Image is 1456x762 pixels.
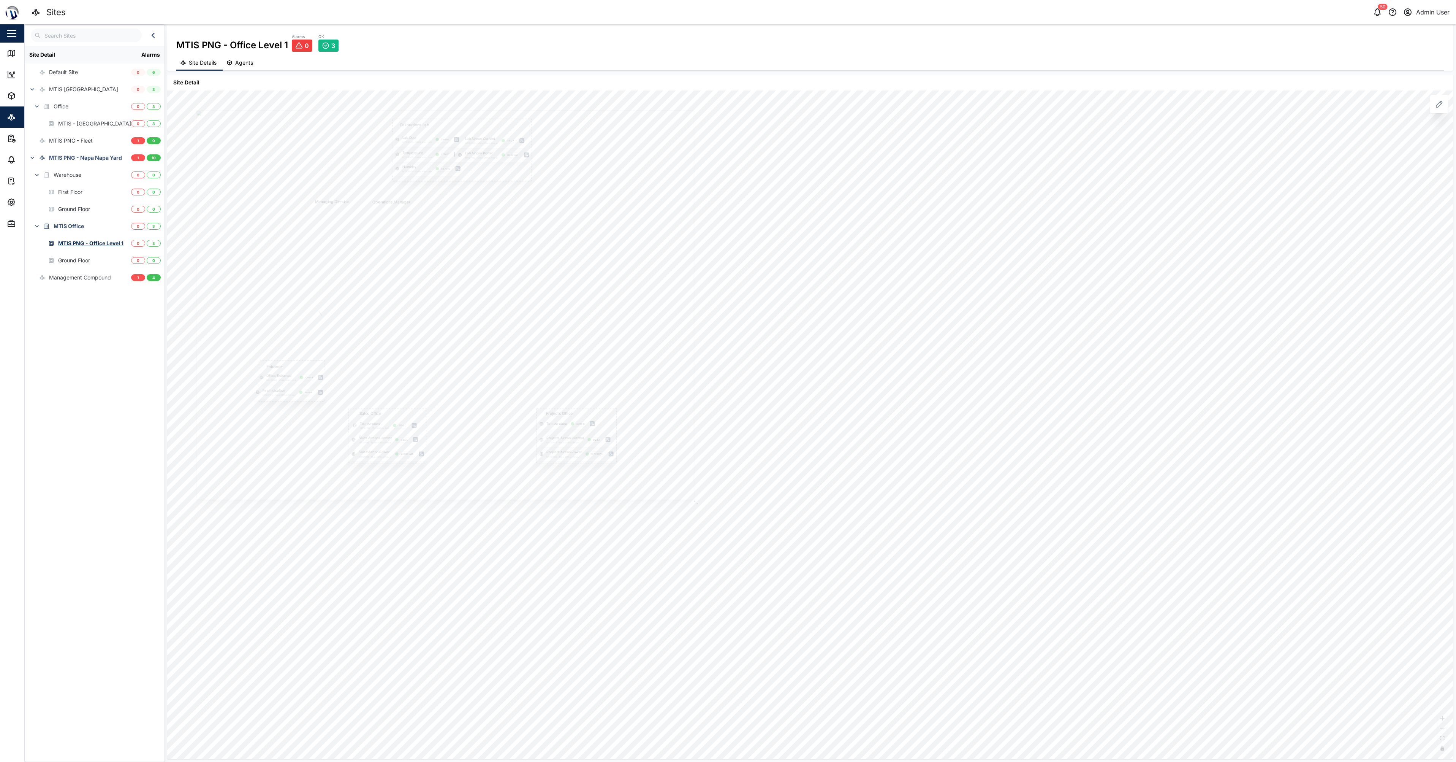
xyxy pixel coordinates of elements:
[152,121,155,127] span: 3
[54,102,68,111] div: Office
[58,205,90,213] div: Ground Floor
[54,171,81,179] div: Warehouse
[58,239,123,248] div: MTIS PNG - Office Level 1
[46,6,66,19] div: Sites
[152,138,155,144] span: 9
[20,113,38,121] div: Sites
[20,219,42,228] div: Admin
[152,103,155,110] span: 3
[58,256,90,265] div: Ground Floor
[31,29,142,42] input: Search Sites
[1402,7,1450,17] button: Admin User
[137,275,139,281] span: 1
[20,134,46,143] div: Reports
[141,51,160,59] div: Alarms
[152,240,155,246] span: 3
[20,49,37,57] div: Map
[315,198,366,211] textarea: Managing Director
[20,198,47,206] div: Settings
[442,379,504,391] textarea: Calibration and Supply Manager
[152,257,155,264] span: 0
[152,223,155,229] span: 3
[266,364,317,376] textarea: Entrance
[1378,4,1388,10] div: 50
[1437,733,1447,743] button: fit view
[1437,743,1447,753] button: toggle interactivity
[152,172,155,178] span: 0
[305,42,309,49] span: 0
[137,103,139,110] span: 0
[137,138,139,144] span: 1
[58,119,131,128] div: MTIS - [GEOGRAPHIC_DATA]
[546,410,597,422] textarea: Projects Office
[49,154,122,162] div: MTIS PNG - Napa Napa Yard
[49,273,111,282] div: Management Compound
[20,92,43,100] div: Assets
[152,206,155,212] span: 0
[1437,714,1447,724] button: zoom in
[20,156,43,164] div: Alarms
[176,33,288,52] div: MTIS PNG - Office Level 1
[359,410,410,422] textarea: Sales Office
[20,177,41,185] div: Tasks
[58,188,82,196] div: First Floor
[137,69,139,75] span: 0
[301,299,329,311] textarea: Reception
[152,69,155,75] span: 6
[152,86,155,92] span: 3
[137,206,139,212] span: 0
[400,122,450,134] textarea: Calibrations Lab
[49,85,118,94] div: MTIS [GEOGRAPHIC_DATA]
[137,189,139,195] span: 0
[152,155,156,161] span: 10
[331,42,335,49] span: 3
[372,199,414,211] textarea: Operations Manager
[167,75,1453,90] div: Site Detail
[137,240,139,246] span: 0
[137,257,139,264] span: 0
[292,40,312,52] a: 0
[1437,724,1447,733] button: zoom out
[4,4,21,21] img: Main Logo
[189,60,217,65] span: Site Details
[318,34,339,40] div: OK
[137,172,139,178] span: 0
[235,60,253,65] span: Agents
[1437,714,1447,753] div: React Flow controls
[367,379,430,391] textarea: Sales Manager
[137,86,139,92] span: 0
[1416,8,1450,17] div: Admin User
[29,51,132,59] div: Site Detail
[152,275,155,281] span: 4
[137,223,139,229] span: 0
[152,189,155,195] span: 0
[49,68,78,76] div: Default Site
[532,379,595,391] textarea: Projects Team
[20,70,54,79] div: Dashboard
[49,137,93,145] div: MTIS PNG - Fleet
[292,34,312,40] div: Alarms
[137,155,139,161] span: 1
[54,222,84,230] div: MTIS Office
[137,121,139,127] span: 0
